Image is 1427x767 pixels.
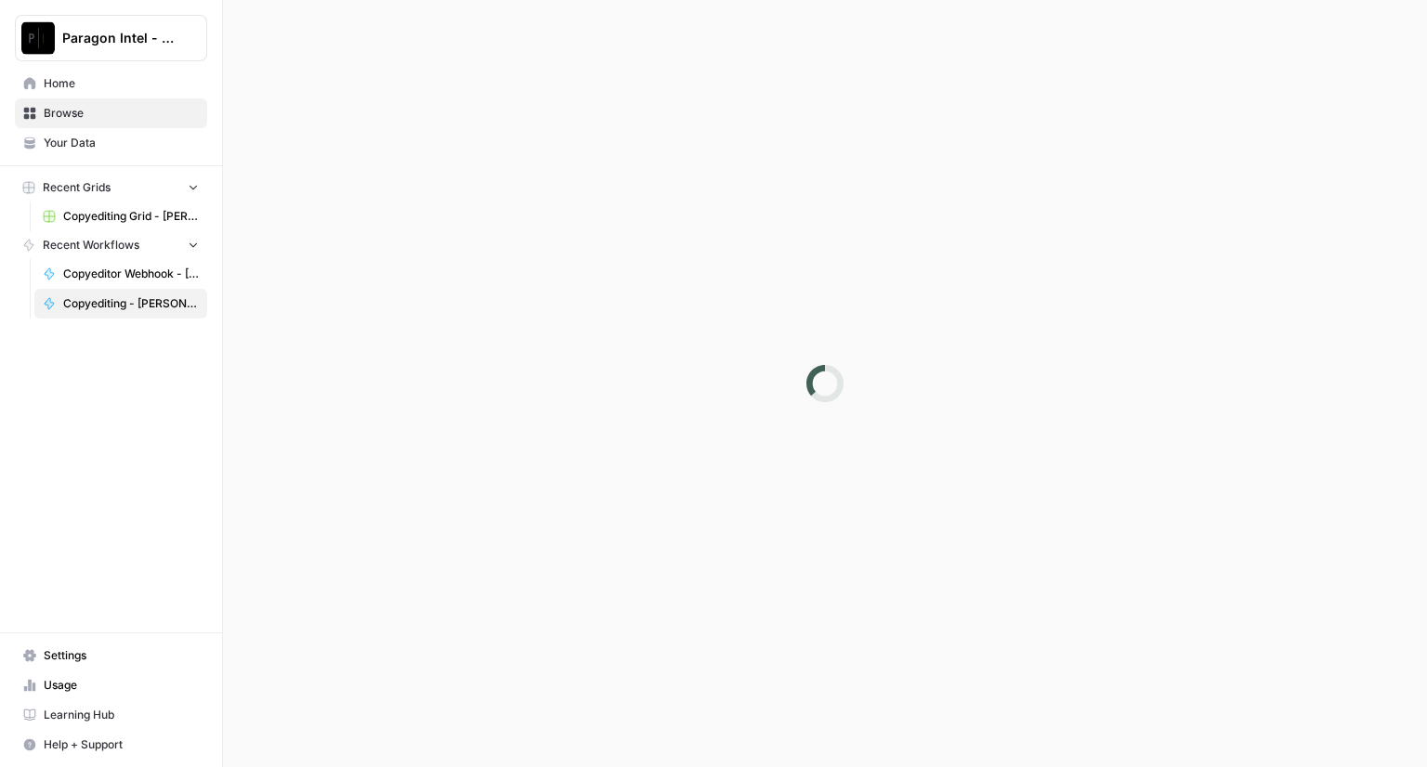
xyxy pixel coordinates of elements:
a: Your Data [15,128,207,158]
img: Paragon Intel - Copyediting Logo [21,21,55,55]
span: Settings [44,647,199,664]
a: Settings [15,641,207,670]
span: Browse [44,105,199,122]
span: Learning Hub [44,707,199,723]
span: Usage [44,677,199,694]
a: Usage [15,670,207,700]
span: Home [44,75,199,92]
button: Recent Grids [15,174,207,201]
span: Recent Grids [43,179,111,196]
span: Copyediting - [PERSON_NAME] [63,295,199,312]
span: Copyeditor Webhook - [PERSON_NAME] [63,266,199,282]
a: Copyediting Grid - [PERSON_NAME] [34,201,207,231]
button: Workspace: Paragon Intel - Copyediting [15,15,207,61]
a: Learning Hub [15,700,207,730]
button: Recent Workflows [15,231,207,259]
span: Paragon Intel - Copyediting [62,29,175,47]
a: Browse [15,98,207,128]
span: Your Data [44,135,199,151]
a: Home [15,69,207,98]
button: Help + Support [15,730,207,760]
span: Copyediting Grid - [PERSON_NAME] [63,208,199,225]
a: Copyediting - [PERSON_NAME] [34,289,207,318]
span: Help + Support [44,736,199,753]
a: Copyeditor Webhook - [PERSON_NAME] [34,259,207,289]
span: Recent Workflows [43,237,139,253]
